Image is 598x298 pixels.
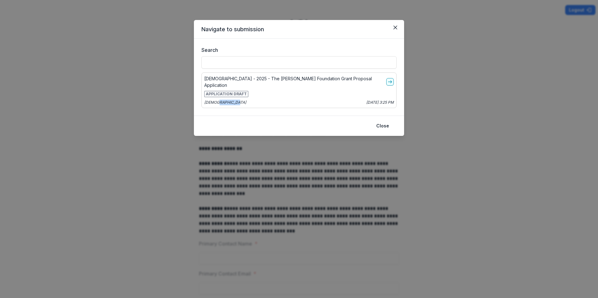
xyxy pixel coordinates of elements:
label: Search [201,46,393,54]
p: [DEMOGRAPHIC_DATA] - 2025 - The [PERSON_NAME] Foundation Grant Proposal Application [204,75,384,88]
span: APPLICATION DRAFT [204,91,248,97]
a: go-to [386,78,394,86]
button: Close [372,121,393,131]
header: Navigate to submission [194,20,404,39]
button: Close [390,22,400,32]
p: [DEMOGRAPHIC_DATA] [204,100,246,105]
p: [DATE] 3:25 PM [366,100,394,105]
